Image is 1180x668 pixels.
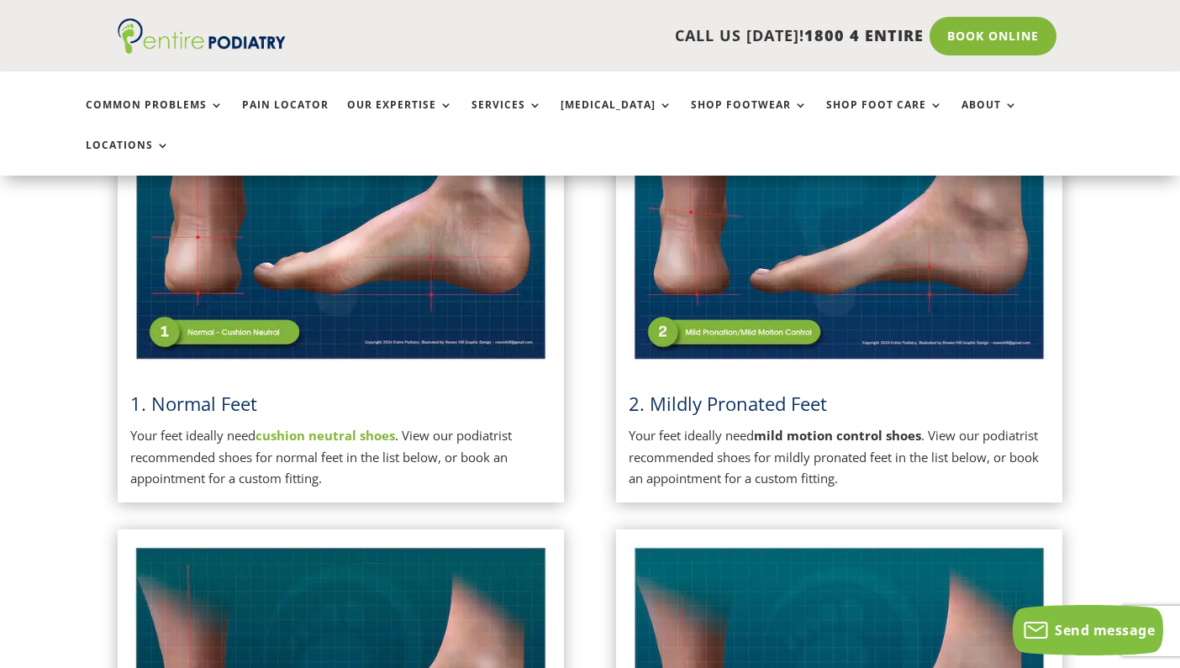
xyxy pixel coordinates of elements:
img: logo (1) [118,18,286,54]
span: Send message [1055,621,1155,639]
span: 2. Mildly Pronated Feet [629,391,827,416]
a: Our Expertise [347,99,453,135]
p: Your feet ideally need . View our podiatrist recommended shoes for normal feet in the list below,... [130,425,551,490]
a: Book Online [930,17,1056,55]
a: Shop Foot Care [826,99,943,135]
a: Entire Podiatry [118,40,286,57]
a: cushion neutral shoes [255,427,395,444]
a: Pain Locator [242,99,329,135]
a: Common Problems [86,99,224,135]
a: Locations [86,139,170,176]
span: 1800 4 ENTIRE [804,25,924,45]
a: 1. Normal Feet [130,391,257,416]
a: Services [471,99,542,135]
a: [MEDICAL_DATA] [561,99,672,135]
img: Normal Feet - View Podiatrist Recommended Cushion Neutral Shoes [130,69,551,366]
button: Send message [1013,605,1163,655]
p: CALL US [DATE]! [334,25,923,47]
img: Mildly Pronated Feet - View Podiatrist Recommended Mild Motion Control Shoes [629,69,1050,366]
a: Shop Footwear [691,99,808,135]
a: About [961,99,1018,135]
strong: mild motion control shoes [754,427,921,444]
p: Your feet ideally need . View our podiatrist recommended shoes for mildly pronated feet in the li... [629,425,1050,490]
